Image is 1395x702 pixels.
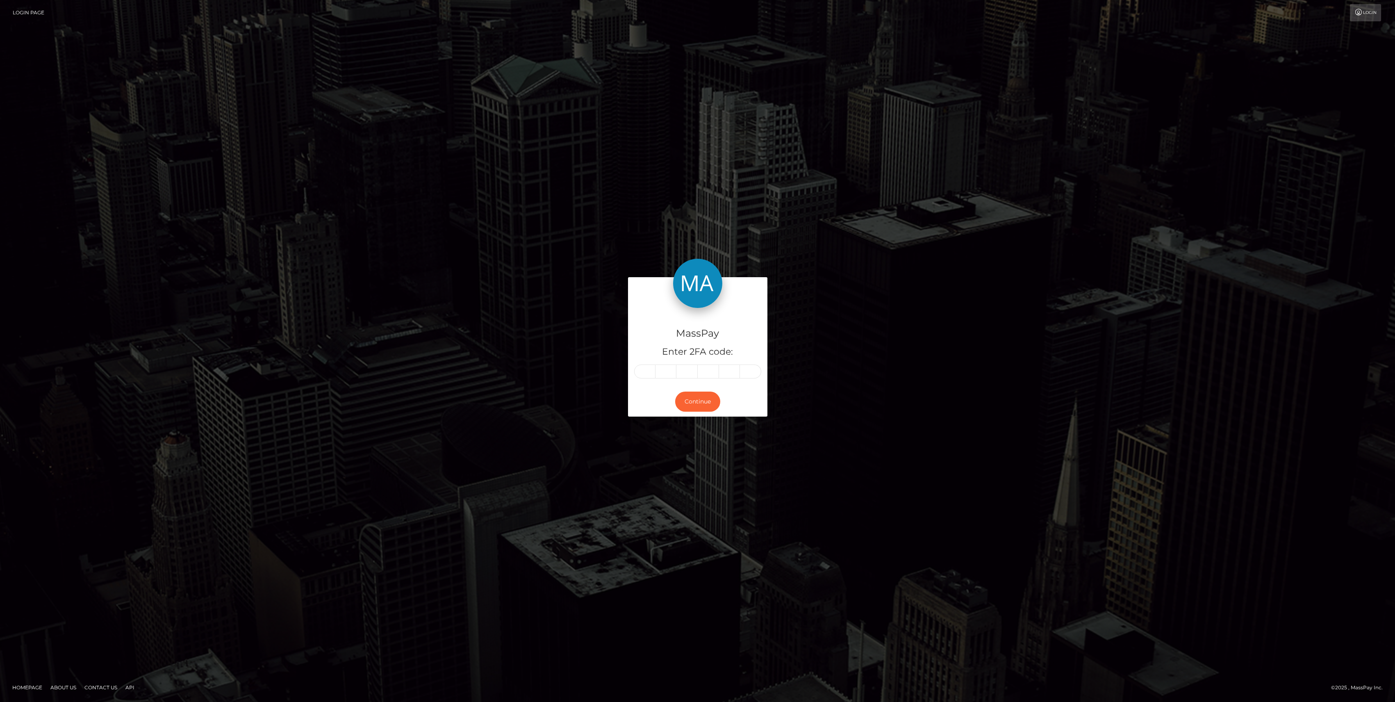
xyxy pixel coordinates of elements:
a: Homepage [9,681,46,694]
a: Login Page [13,4,44,21]
button: Continue [675,392,720,412]
a: Contact Us [81,681,121,694]
div: © 2025 , MassPay Inc. [1331,683,1389,692]
h5: Enter 2FA code: [634,346,761,358]
a: About Us [47,681,80,694]
a: API [122,681,138,694]
a: Login [1350,4,1381,21]
img: MassPay [673,259,722,308]
h4: MassPay [634,326,761,341]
